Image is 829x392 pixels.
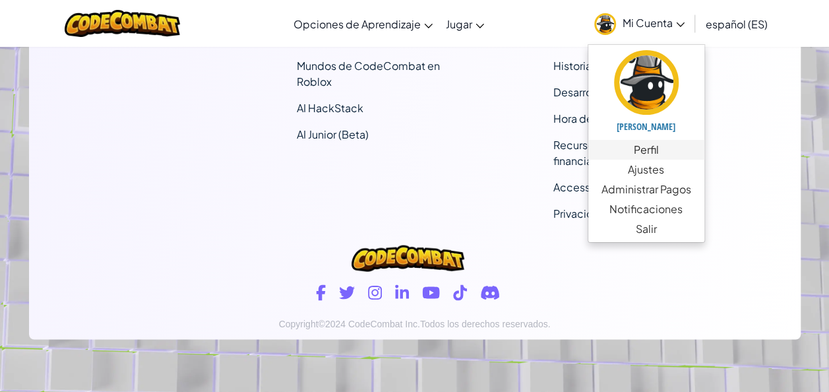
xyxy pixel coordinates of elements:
a: Hora de Código [553,111,634,125]
h5: [PERSON_NAME] [601,121,691,131]
span: español (ES) [706,17,768,31]
a: AI Junior (Beta) [297,127,369,141]
img: CodeCombat logo [65,10,180,37]
span: Mi Cuenta [623,16,685,30]
a: Accessibility (ACR/VPAT) [553,180,677,193]
a: Perfil [588,140,704,160]
a: Opciones de Aprendizaje [287,6,439,42]
span: Jugar [446,17,472,31]
a: [PERSON_NAME] [588,48,704,140]
img: CodeCombat logo [352,245,464,271]
a: Desarrollo profesional [553,84,663,98]
a: Administrar Pagos [588,180,704,199]
a: Notificaciones [588,199,704,219]
span: Opciones de Aprendizaje [293,17,421,31]
a: AI HackStack [297,100,363,114]
a: Ajustes [588,160,704,180]
a: Mundos de CodeCombat en Roblox [297,58,440,88]
img: avatar [594,13,616,35]
a: Privacidad [553,206,607,220]
a: Salir [588,219,704,239]
a: Mi Cuenta [588,3,691,44]
span: Copyright [279,318,319,329]
a: Jugar [439,6,491,42]
span: Notificaciones [609,201,683,217]
img: avatar [614,50,679,115]
a: Historias de éxito [553,58,640,72]
span: Todos los derechos reservados. [420,318,551,329]
a: español (ES) [699,6,774,42]
span: ©2024 CodeCombat Inc. [318,318,419,329]
a: Recursos de subvenciones y financiamiento [553,137,695,167]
